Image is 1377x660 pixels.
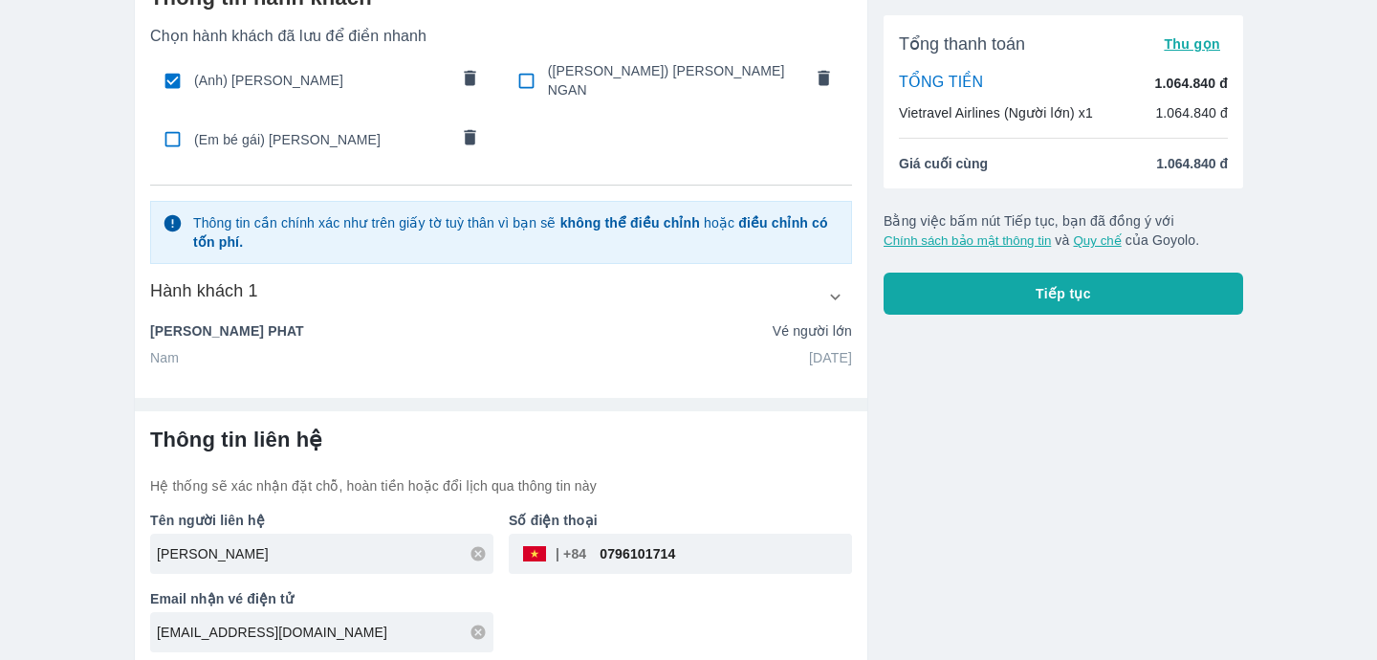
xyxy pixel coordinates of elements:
[899,33,1025,55] span: Tổng thanh toán
[1156,154,1228,173] span: 1.064.840 đ
[193,213,840,252] p: Thông tin cần chính xác như trên giấy tờ tuỳ thân vì bạn sẽ hoặc
[157,544,493,563] input: Ví dụ: NGUYEN VAN A
[150,27,852,46] p: Chọn hành khách đã lưu để điền nhanh
[1155,103,1228,122] p: 1.064.840 đ
[884,233,1051,248] button: Chính sách bảo mật thông tin
[899,73,983,94] p: TỔNG TIỀN
[150,348,179,367] p: Nam
[1156,31,1228,57] button: Thu gọn
[560,215,700,231] strong: không thể điều chỉnh
[150,321,304,341] p: [PERSON_NAME] PHAT
[150,591,294,606] b: Email nhận vé điện tử
[194,71,448,90] span: (Anh) [PERSON_NAME]
[1073,233,1121,248] button: Quy chế
[1155,74,1228,93] p: 1.064.840 đ
[150,427,852,453] h6: Thông tin liên hệ
[150,513,265,528] b: Tên người liên hệ
[803,60,843,100] button: comments
[450,60,491,100] button: comments
[899,154,988,173] span: Giá cuối cùng
[884,273,1243,315] button: Tiếp tục
[884,211,1243,250] p: Bằng việc bấm nút Tiếp tục, bạn đã đồng ý với và của Goyolo.
[157,623,493,642] input: Ví dụ: abc@gmail.com
[773,321,852,341] p: Vé người lớn
[899,103,1093,122] p: Vietravel Airlines (Người lớn) x1
[809,348,852,367] p: [DATE]
[1036,284,1091,303] span: Tiếp tục
[150,279,258,302] h6: Hành khách 1
[150,476,852,495] p: Hệ thống sẽ xác nhận đặt chỗ, hoàn tiền hoặc đổi lịch qua thông tin này
[194,130,448,149] span: (Em bé gái) [PERSON_NAME]
[1164,36,1220,52] span: Thu gọn
[450,120,491,160] button: comments
[548,61,802,99] span: ([PERSON_NAME]) [PERSON_NAME] NGAN
[509,513,598,528] b: Số điện thoại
